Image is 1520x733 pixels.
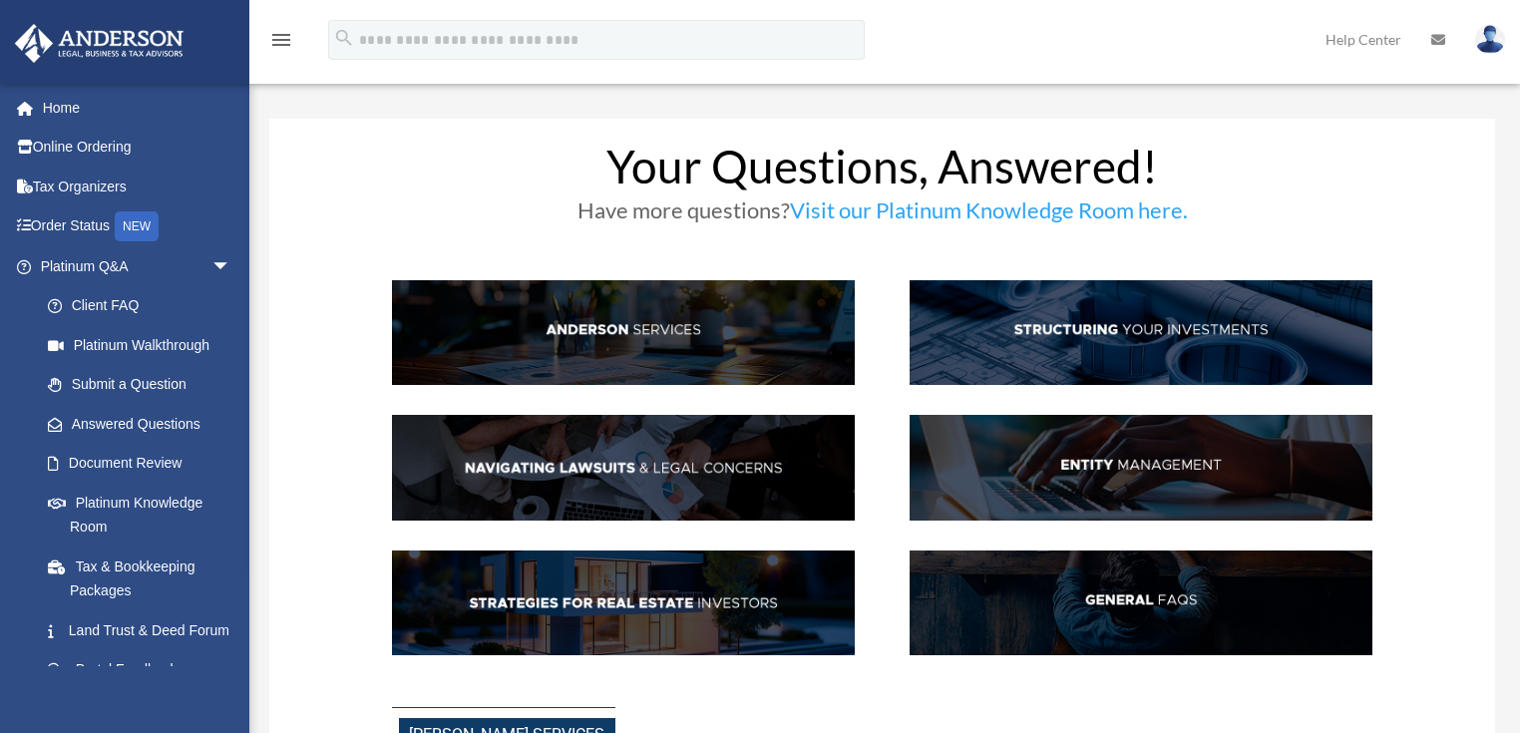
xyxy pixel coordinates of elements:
[392,144,1372,199] h1: Your Questions, Answered!
[28,444,261,484] a: Document Review
[14,206,261,247] a: Order StatusNEW
[333,27,355,49] i: search
[269,28,293,52] i: menu
[211,246,251,287] span: arrow_drop_down
[1475,25,1505,54] img: User Pic
[9,24,190,63] img: Anderson Advisors Platinum Portal
[14,246,261,286] a: Platinum Q&Aarrow_drop_down
[910,550,1373,655] img: GenFAQ_hdr
[28,483,261,547] a: Platinum Knowledge Room
[115,211,159,241] div: NEW
[790,196,1188,233] a: Visit our Platinum Knowledge Room here.
[392,415,856,520] img: NavLaw_hdr
[28,404,261,444] a: Answered Questions
[14,128,261,168] a: Online Ordering
[269,35,293,52] a: menu
[28,610,261,650] a: Land Trust & Deed Forum
[28,325,261,365] a: Platinum Walkthrough
[28,286,251,326] a: Client FAQ
[392,280,856,385] img: AndServ_hdr
[28,365,261,405] a: Submit a Question
[14,88,261,128] a: Home
[910,415,1373,520] img: EntManag_hdr
[910,280,1373,385] img: StructInv_hdr
[392,550,856,655] img: StratsRE_hdr
[14,167,261,206] a: Tax Organizers
[28,547,261,610] a: Tax & Bookkeeping Packages
[28,650,261,690] a: Portal Feedback
[392,199,1372,231] h3: Have more questions?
